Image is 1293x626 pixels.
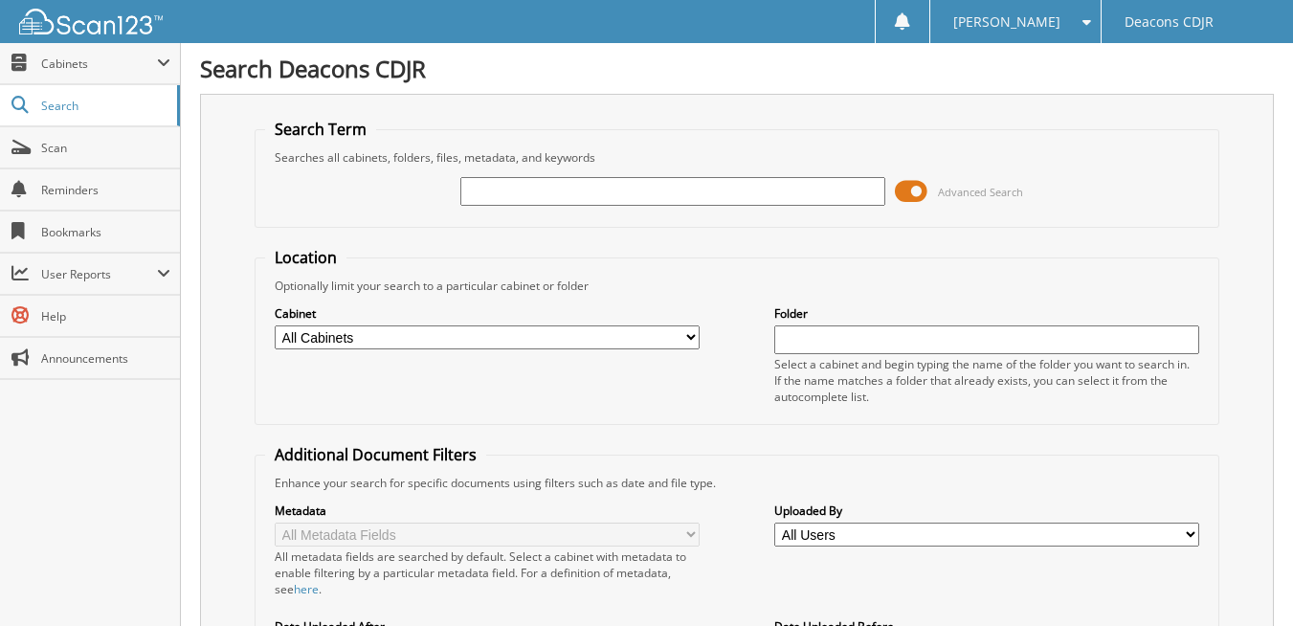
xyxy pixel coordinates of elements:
[265,119,376,140] legend: Search Term
[265,278,1209,294] div: Optionally limit your search to a particular cabinet or folder
[41,224,170,240] span: Bookmarks
[1125,16,1214,28] span: Deacons CDJR
[41,350,170,367] span: Announcements
[265,247,346,268] legend: Location
[294,581,319,597] a: here
[1197,534,1293,626] iframe: Chat Widget
[774,503,1199,519] label: Uploaded By
[265,475,1209,491] div: Enhance your search for specific documents using filters such as date and file type.
[41,308,170,324] span: Help
[774,356,1199,405] div: Select a cabinet and begin typing the name of the folder you want to search in. If the name match...
[953,16,1060,28] span: [PERSON_NAME]
[41,182,170,198] span: Reminders
[41,56,157,72] span: Cabinets
[275,503,700,519] label: Metadata
[265,149,1209,166] div: Searches all cabinets, folders, files, metadata, and keywords
[41,98,167,114] span: Search
[938,185,1023,199] span: Advanced Search
[19,9,163,34] img: scan123-logo-white.svg
[275,548,700,597] div: All metadata fields are searched by default. Select a cabinet with metadata to enable filtering b...
[275,305,700,322] label: Cabinet
[41,266,157,282] span: User Reports
[41,140,170,156] span: Scan
[200,53,1274,84] h1: Search Deacons CDJR
[774,305,1199,322] label: Folder
[265,444,486,465] legend: Additional Document Filters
